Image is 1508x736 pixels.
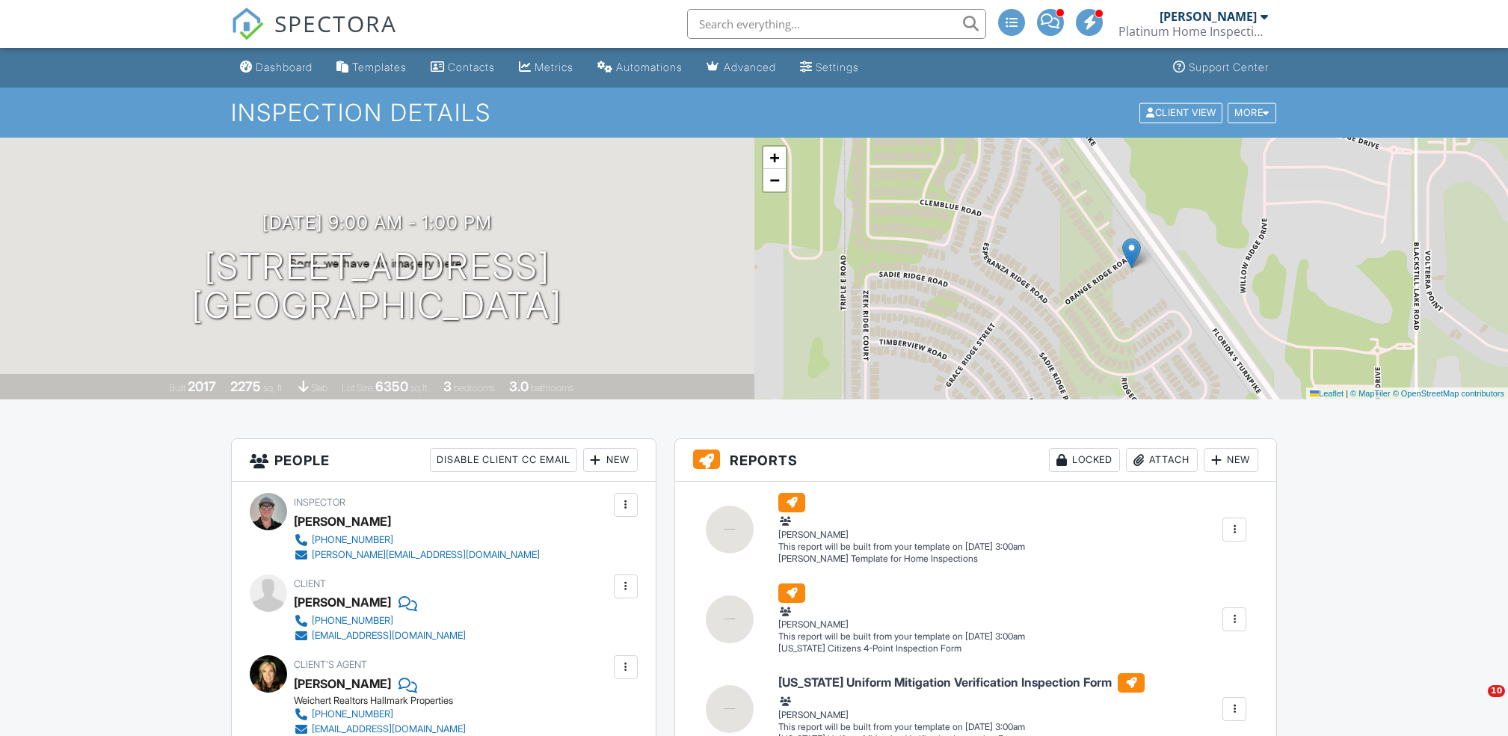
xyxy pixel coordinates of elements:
div: [PERSON_NAME] [778,514,1025,541]
div: [PERSON_NAME] [778,694,1145,721]
div: Advanced [724,61,776,73]
div: [PERSON_NAME] [1160,9,1257,24]
div: [PERSON_NAME] [778,604,1025,631]
span: sq. ft. [263,382,284,393]
a: [PHONE_NUMBER] [294,613,466,628]
a: Support Center [1167,54,1275,82]
h3: People [232,439,656,482]
span: Client's Agent [294,659,367,670]
a: [PHONE_NUMBER] [294,533,540,548]
div: 2017 [188,378,216,394]
a: [PERSON_NAME][EMAIL_ADDRESS][DOMAIN_NAME] [294,548,540,562]
a: [PHONE_NUMBER] [294,707,466,722]
a: [PERSON_NAME] [294,672,391,695]
div: Platinum Home Inspections LLC [1118,24,1268,39]
a: Metrics [513,54,579,82]
h1: Inspection Details [231,99,1278,126]
div: 3.0 [509,378,529,394]
span: bathrooms [531,382,573,393]
div: Client View [1139,102,1222,123]
h3: Reports [675,439,1277,482]
div: Contacts [448,61,495,73]
a: [EMAIL_ADDRESS][DOMAIN_NAME] [294,628,466,643]
div: [PHONE_NUMBER] [312,708,393,720]
a: Contacts [425,54,501,82]
a: Zoom in [763,147,786,169]
a: Templates [330,54,413,82]
span: slab [311,382,327,393]
div: This report will be built from your template on [DATE] 3:00am [778,721,1145,733]
span: bedrooms [454,382,495,393]
div: Locked [1049,448,1120,472]
span: − [769,171,779,189]
span: sq.ft. [410,382,429,393]
div: More [1228,102,1276,123]
span: + [769,148,779,167]
div: New [583,448,638,472]
img: Marker [1122,238,1141,269]
div: Attach [1126,448,1198,472]
h3: [DATE] 9:00 am - 1:00 pm [262,212,492,233]
span: 10 [1488,685,1505,697]
a: © MapTiler [1350,389,1391,398]
span: Lot Size [342,382,373,393]
div: [US_STATE] Citizens 4-Point Inspection Form [778,643,1025,655]
a: Automations (Advanced) [591,54,689,82]
div: [EMAIL_ADDRESS][DOMAIN_NAME] [312,723,466,735]
div: [PHONE_NUMBER] [312,615,393,627]
div: [PERSON_NAME][EMAIL_ADDRESS][DOMAIN_NAME] [312,549,540,561]
div: [PERSON_NAME] [294,510,391,533]
div: [EMAIL_ADDRESS][DOMAIN_NAME] [312,630,466,642]
span: Built [169,382,185,393]
div: This report will be built from your template on [DATE] 3:00am [778,631,1025,643]
div: Disable Client CC Email [430,448,577,472]
div: New [1204,448,1258,472]
a: Leaflet [1310,389,1344,398]
div: This report will be built from your template on [DATE] 3:00am [778,541,1025,553]
span: Inspector [294,497,345,508]
a: Settings [794,54,865,82]
div: [PHONE_NUMBER] [312,534,393,546]
div: 6350 [375,378,408,394]
a: Client View [1138,106,1226,117]
div: 3 [443,378,452,394]
span: | [1346,389,1348,398]
h6: [US_STATE] Uniform Mitigation Verification Inspection Form [778,673,1145,693]
div: Metrics [535,61,573,73]
img: The Best Home Inspection Software - Spectora [231,7,264,40]
div: Settings [816,61,859,73]
a: SPECTORA [231,20,397,52]
a: Dashboard [234,54,318,82]
a: Zoom out [763,169,786,191]
span: SPECTORA [274,7,397,39]
a: © OpenStreetMap contributors [1393,389,1504,398]
div: Automations [616,61,683,73]
h1: [STREET_ADDRESS] [GEOGRAPHIC_DATA] [191,247,562,326]
div: Support Center [1189,61,1269,73]
div: 2275 [230,378,261,394]
input: Search everything... [687,9,986,39]
iframe: Intercom live chat [1457,685,1493,721]
span: Client [294,578,326,589]
div: Dashboard [256,61,313,73]
div: [PERSON_NAME] Template for Home Inspections [778,553,1025,565]
div: [PERSON_NAME] [294,591,391,613]
div: Templates [352,61,407,73]
a: Advanced [701,54,782,82]
div: Weichert Realtors Hallmark Properties [294,695,478,707]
